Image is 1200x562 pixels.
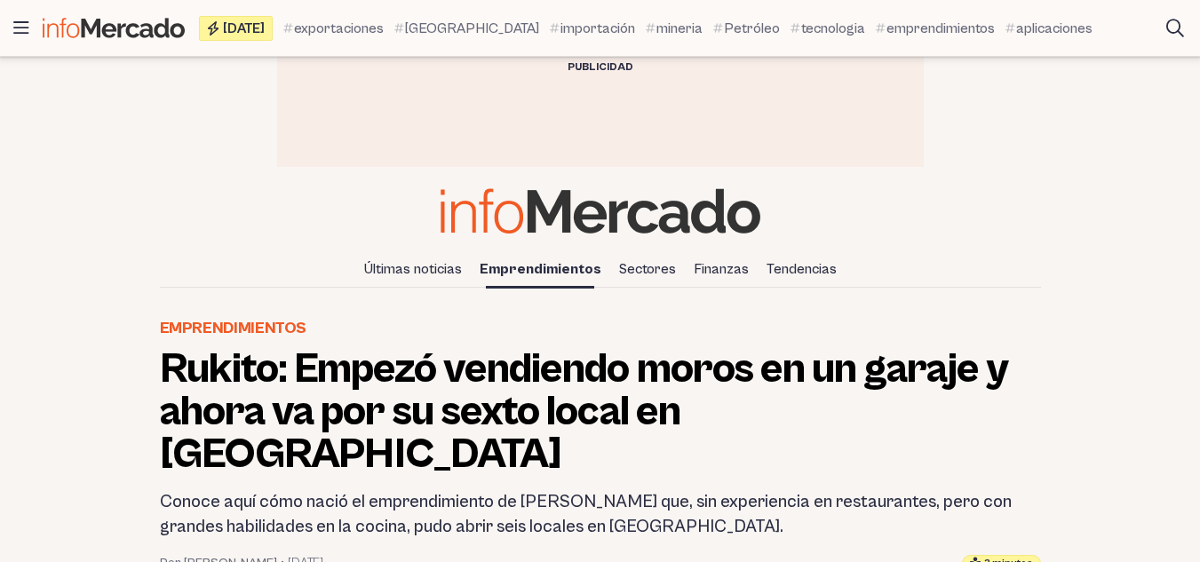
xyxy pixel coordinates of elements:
[160,490,1041,540] h2: Conoce aquí cómo nació el emprendimiento de [PERSON_NAME] que, sin experiencia en restaurantes, p...
[160,316,307,341] a: Emprendimientos
[560,18,635,39] span: importación
[473,254,608,284] a: Emprendimientos
[223,21,265,36] span: [DATE]
[656,18,703,39] span: mineria
[441,188,760,234] img: Infomercado Ecuador logo
[876,18,995,39] a: emprendimientos
[357,254,469,284] a: Últimas noticias
[713,18,780,39] a: Petróleo
[687,254,756,284] a: Finanzas
[886,18,995,39] span: emprendimientos
[801,18,865,39] span: tecnologia
[283,18,384,39] a: exportaciones
[550,18,635,39] a: importación
[791,18,865,39] a: tecnologia
[277,57,924,78] div: Publicidad
[405,18,539,39] span: [GEOGRAPHIC_DATA]
[294,18,384,39] span: exportaciones
[160,348,1041,476] h1: Rukito: Empezó vendiendo moros en un garaje y ahora va por su sexto local en [GEOGRAPHIC_DATA]
[1016,18,1093,39] span: aplicaciones
[724,18,780,39] span: Petróleo
[759,254,844,284] a: Tendencias
[43,18,185,38] img: Infomercado Ecuador logo
[394,18,539,39] a: [GEOGRAPHIC_DATA]
[646,18,703,39] a: mineria
[1005,18,1093,39] a: aplicaciones
[612,254,683,284] a: Sectores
